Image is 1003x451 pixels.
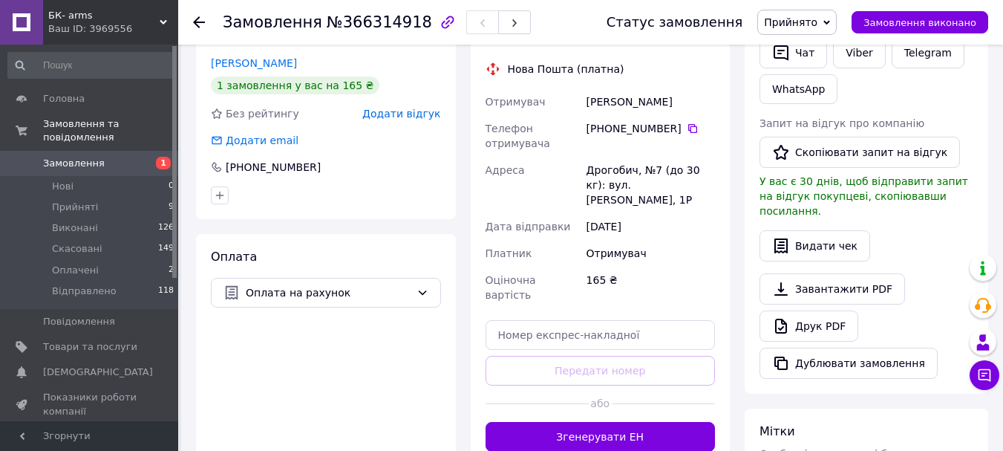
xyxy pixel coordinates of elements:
[224,160,322,175] div: [PHONE_NUMBER]
[246,285,411,301] span: Оплата на рахунок
[759,348,938,379] button: Дублювати замовлення
[43,315,115,328] span: Повідомлення
[226,108,299,120] span: Без рейтингу
[584,267,718,308] div: 165 ₴
[759,137,960,168] button: Скопіювати запит на відгук
[486,221,571,233] span: Дата відправки
[7,52,175,79] input: Пошук
[764,16,817,28] span: Прийнято
[43,157,105,170] span: Замовлення
[211,77,379,94] div: 1 замовлення у вас на 165 ₴
[759,424,795,438] span: Мітки
[211,250,257,264] span: Оплата
[43,391,137,418] span: Показники роботи компанії
[224,133,300,148] div: Додати email
[759,273,905,305] a: Завантажити PDF
[486,164,525,176] span: Адреса
[759,74,837,104] a: WhatsApp
[759,175,968,217] span: У вас є 30 днів, щоб відправити запит на відгук покупцеві, скопіювавши посилання.
[158,285,174,298] span: 118
[833,37,885,68] a: Viber
[759,311,858,342] a: Друк PDF
[852,11,988,33] button: Замовлення виконано
[43,340,137,354] span: Товари та послуги
[863,17,976,28] span: Замовлення виконано
[486,96,546,108] span: Отримувач
[52,180,73,193] span: Нові
[169,264,174,277] span: 2
[223,13,322,31] span: Замовлення
[211,57,297,69] a: [PERSON_NAME]
[43,92,85,106] span: Головна
[52,201,98,214] span: Прийняті
[193,15,205,30] div: Повернутися назад
[43,366,153,379] span: [DEMOGRAPHIC_DATA]
[584,213,718,240] div: [DATE]
[892,37,964,68] a: Telegram
[156,157,171,169] span: 1
[486,320,716,350] input: Номер експрес-накладної
[158,242,174,256] span: 149
[169,201,174,214] span: 9
[209,133,300,148] div: Додати email
[759,37,827,68] button: Чат
[327,13,432,31] span: №366314918
[43,117,178,144] span: Замовлення та повідомлення
[158,221,174,235] span: 126
[584,240,718,267] div: Отримувач
[52,221,98,235] span: Виконані
[48,9,160,22] span: БК- arms
[169,180,174,193] span: 0
[486,274,536,301] span: Оціночна вартість
[584,157,718,213] div: Дрогобич, №7 (до 30 кг): вул. [PERSON_NAME], 1Р
[52,264,99,277] span: Оплачені
[589,396,612,411] span: або
[970,360,999,390] button: Чат з покупцем
[759,230,870,262] button: Видати чек
[607,15,743,30] div: Статус замовлення
[486,247,532,259] span: Платник
[504,62,628,77] div: Нова Пошта (платна)
[362,108,440,120] span: Додати відгук
[52,285,117,298] span: Відправлено
[48,22,178,36] div: Ваш ID: 3969556
[759,117,924,129] span: Запит на відгук про компанію
[587,121,715,136] div: [PHONE_NUMBER]
[52,242,102,256] span: Скасовані
[486,123,550,149] span: Телефон отримувача
[584,88,718,115] div: [PERSON_NAME]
